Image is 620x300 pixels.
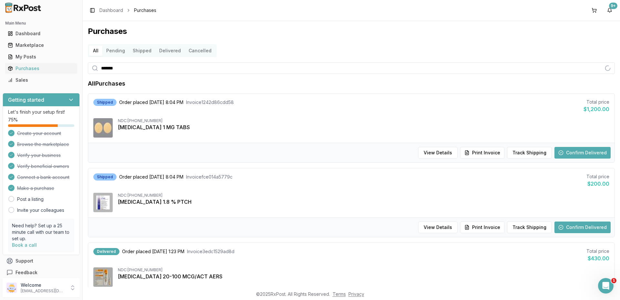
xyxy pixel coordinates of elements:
button: Feedback [3,267,80,278]
button: All [89,46,102,56]
img: ZTlido 1.8 % PTCH [93,193,113,212]
a: Sales [5,74,77,86]
button: Cancelled [185,46,215,56]
button: Track Shipping [507,222,552,233]
div: NDC: [PHONE_NUMBER] [118,267,609,273]
a: Marketplace [5,39,77,51]
div: [MEDICAL_DATA] 20-100 MCG/ACT AERS [118,273,609,280]
span: Verify beneficial owners [17,163,69,170]
img: Rexulti 1 MG TABS [93,118,113,138]
span: Invoice 3edc1529ad8d [187,248,234,255]
button: Dashboard [3,28,80,39]
button: Pending [102,46,129,56]
div: Marketplace [8,42,75,48]
h1: Purchases [88,26,615,36]
button: Print Invoice [460,222,504,233]
a: Terms [333,291,346,297]
span: Make a purchase [17,185,54,191]
div: Sales [8,77,75,83]
div: My Posts [8,54,75,60]
p: Welcome [21,282,66,288]
button: View Details [418,147,458,159]
div: [MEDICAL_DATA] 1 MG TABS [118,123,609,131]
button: My Posts [3,52,80,62]
span: Order placed [DATE] 1:23 PM [122,248,184,255]
h3: Getting started [8,96,44,104]
div: Purchases [8,65,75,72]
a: Invite your colleagues [17,207,64,213]
p: [EMAIL_ADDRESS][DOMAIN_NAME] [21,288,66,294]
p: Need help? Set up a 25 minute call with our team to set up. [12,222,70,242]
nav: breadcrumb [99,7,156,14]
a: Purchases [5,63,77,74]
a: Dashboard [5,28,77,39]
div: Dashboard [8,30,75,37]
a: Privacy [348,291,364,297]
a: Post a listing [17,196,44,202]
div: 9+ [609,3,617,9]
span: Create your account [17,130,61,137]
span: Feedback [15,269,37,276]
span: Verify your business [17,152,61,159]
img: User avatar [6,283,17,293]
div: Delivered [93,248,119,255]
span: 75 % [8,117,18,123]
span: Invoice fce014a5779c [186,174,232,180]
span: Connect a bank account [17,174,69,181]
div: Shipped [93,99,117,106]
button: 9+ [604,5,615,16]
span: Invoice 1242d86cdd58 [186,99,234,106]
div: Total price [584,99,609,105]
a: My Posts [5,51,77,63]
div: Total price [586,248,609,254]
span: Order placed [DATE] 8:04 PM [119,174,183,180]
span: 1 [611,278,616,283]
img: RxPost Logo [3,3,44,13]
a: Book a call [12,242,37,248]
button: Shipped [129,46,155,56]
h1: All Purchases [88,79,125,88]
button: Delivered [155,46,185,56]
button: Sales [3,75,80,85]
span: Order placed [DATE] 8:04 PM [119,99,183,106]
h2: Main Menu [5,21,77,26]
button: Track Shipping [507,147,552,159]
div: [MEDICAL_DATA] 1.8 % PTCH [118,198,609,206]
div: Shipped [93,173,117,181]
button: View Details [418,222,458,233]
div: $430.00 [586,254,609,262]
div: $1,200.00 [584,105,609,113]
a: Dashboard [99,7,123,14]
span: Purchases [134,7,156,14]
button: Support [3,255,80,267]
iframe: Intercom live chat [598,278,614,294]
div: Total price [586,173,609,180]
p: Let's finish your setup first! [8,109,74,115]
img: Combivent Respimat 20-100 MCG/ACT AERS [93,267,113,287]
div: NDC: [PHONE_NUMBER] [118,193,609,198]
button: Purchases [3,63,80,74]
button: Confirm Delivered [554,147,611,159]
div: NDC: [PHONE_NUMBER] [118,118,609,123]
div: $200.00 [586,180,609,188]
button: Confirm Delivered [554,222,611,233]
button: Print Invoice [460,147,504,159]
button: Marketplace [3,40,80,50]
span: Browse the marketplace [17,141,69,148]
